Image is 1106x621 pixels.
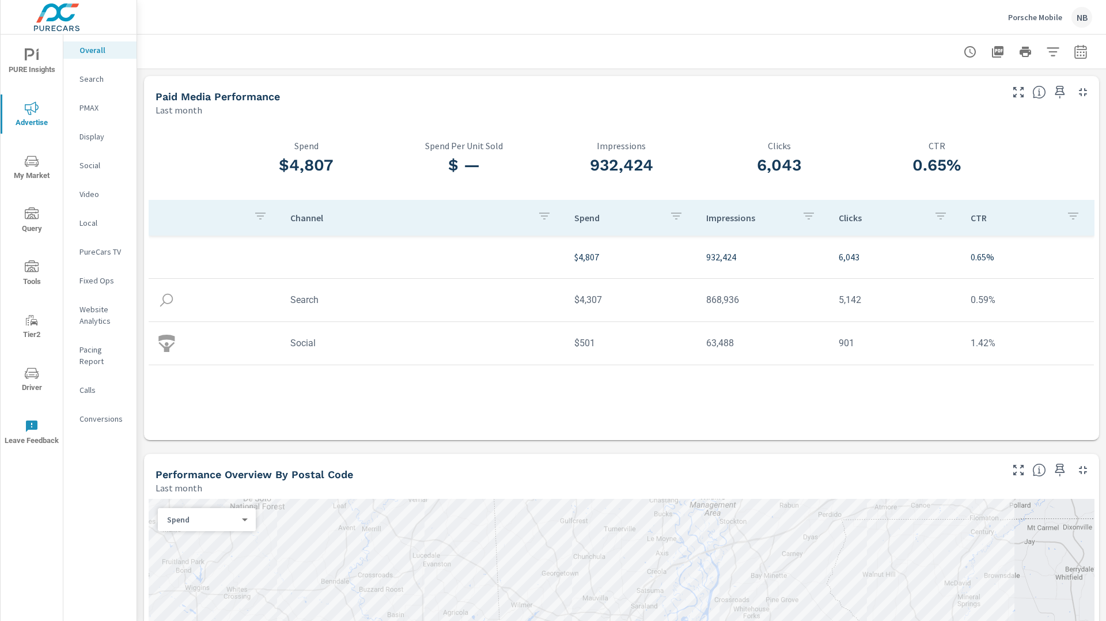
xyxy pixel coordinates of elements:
[543,156,700,175] h3: 932,424
[829,328,962,358] td: 901
[79,384,127,396] p: Calls
[700,141,858,151] p: Clicks
[79,160,127,171] p: Social
[1008,12,1062,22] p: Porsche Mobile
[63,301,137,330] div: Website Analytics
[1074,83,1092,101] button: Minimize Widget
[79,188,127,200] p: Video
[1074,461,1092,479] button: Minimize Widget
[1071,7,1092,28] div: NB
[4,207,59,236] span: Query
[79,246,127,258] p: PureCars TV
[4,419,59,448] span: Leave Feedback
[4,260,59,289] span: Tools
[79,275,127,286] p: Fixed Ops
[63,185,137,203] div: Video
[63,214,137,232] div: Local
[63,41,137,59] div: Overall
[700,156,858,175] h3: 6,043
[290,212,528,224] p: Channel
[986,40,1009,63] button: "Export Report to PDF"
[4,101,59,130] span: Advertise
[1009,461,1028,479] button: Make Fullscreen
[385,156,543,175] h3: $ —
[156,90,280,103] h5: Paid Media Performance
[79,73,127,85] p: Search
[4,154,59,183] span: My Market
[79,304,127,327] p: Website Analytics
[79,44,127,56] p: Overall
[156,481,202,495] p: Last month
[228,156,385,175] h3: $4,807
[971,250,1085,264] p: 0.65%
[971,212,1057,224] p: CTR
[63,157,137,174] div: Social
[543,141,700,151] p: Impressions
[79,102,127,113] p: PMAX
[1009,83,1028,101] button: Make Fullscreen
[63,99,137,116] div: PMAX
[858,141,1016,151] p: CTR
[839,212,925,224] p: Clicks
[79,131,127,142] p: Display
[281,328,565,358] td: Social
[281,285,565,315] td: Search
[156,468,353,480] h5: Performance Overview By Postal Code
[858,156,1016,175] h3: 0.65%
[63,128,137,145] div: Display
[697,285,829,315] td: 868,936
[63,341,137,370] div: Pacing Report
[706,212,793,224] p: Impressions
[1069,40,1092,63] button: Select Date Range
[158,335,175,352] img: icon-social.svg
[565,328,698,358] td: $501
[79,344,127,367] p: Pacing Report
[1,35,63,459] div: nav menu
[63,272,137,289] div: Fixed Ops
[1014,40,1037,63] button: Print Report
[385,141,543,151] p: Spend Per Unit Sold
[63,243,137,260] div: PureCars TV
[574,250,688,264] p: $4,807
[158,514,247,525] div: Spend
[574,212,661,224] p: Spend
[1032,85,1046,99] span: Understand performance metrics over the selected time range.
[961,285,1094,315] td: 0.59%
[63,70,137,88] div: Search
[1032,463,1046,477] span: Understand performance data by postal code. Individual postal codes can be selected and expanded ...
[1041,40,1065,63] button: Apply Filters
[4,48,59,77] span: PURE Insights
[697,328,829,358] td: 63,488
[63,410,137,427] div: Conversions
[839,250,953,264] p: 6,043
[829,285,962,315] td: 5,142
[156,103,202,117] p: Last month
[961,328,1094,358] td: 1.42%
[1051,461,1069,479] span: Save this to your personalized report
[4,313,59,342] span: Tier2
[63,381,137,399] div: Calls
[158,291,175,309] img: icon-search.svg
[565,285,698,315] td: $4,307
[706,250,820,264] p: 932,424
[167,514,237,525] p: Spend
[79,217,127,229] p: Local
[4,366,59,395] span: Driver
[1051,83,1069,101] span: Save this to your personalized report
[79,413,127,425] p: Conversions
[228,141,385,151] p: Spend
